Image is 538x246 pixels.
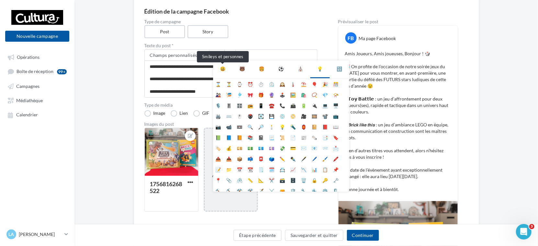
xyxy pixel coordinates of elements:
[16,112,38,118] span: Calendrier
[213,175,224,185] li: 📍
[256,132,267,143] li: 📓
[288,185,299,196] li: 🛡️
[309,89,320,100] li: 📿
[309,185,320,196] li: 🔩
[277,143,288,153] li: 💸
[4,80,71,92] a: Campagnes
[224,79,235,89] li: ⏳
[309,132,320,143] li: 🗞️
[288,89,299,100] li: 🖼️
[235,143,245,153] li: 💴
[193,110,210,117] label: GIF
[197,51,249,62] div: Smileys et personnes
[320,175,331,185] li: 🔑
[309,175,320,185] li: 🔒
[224,185,235,196] li: ⛏️
[338,19,458,24] div: Prévisualiser le post
[278,66,284,72] div: ⚽
[213,132,224,143] li: 📗
[235,132,245,143] li: 📙
[256,79,267,89] li: ⏱️
[259,66,264,72] div: 🍔
[245,153,256,164] li: 📫
[150,180,182,194] div: 1756816268522
[171,110,188,117] label: Lien
[213,153,224,164] li: 📤
[213,89,224,100] li: 🎎
[298,66,303,72] div: ⛪
[320,164,331,175] li: 📋
[256,89,267,100] li: 🎁
[277,175,288,185] li: 🗃️
[331,111,341,121] li: 📺
[9,231,14,238] span: La
[224,164,235,175] li: 📁
[320,89,331,100] li: 💎
[331,153,341,164] li: 🖍️
[144,8,468,14] div: Édition de la campagne Facebook
[309,153,320,164] li: 🖊️
[245,164,256,175] li: 📆
[213,100,224,111] li: 🎙️
[224,111,235,121] li: ⌨️
[331,164,341,175] li: 📌
[224,175,235,185] li: 📎
[16,83,40,89] span: Campagnes
[239,66,245,72] div: 🐻
[320,100,331,111] li: 💻
[331,132,341,143] li: 🔖
[299,100,309,111] li: 🔋
[299,143,309,153] li: ✉️
[224,121,235,132] li: 📹
[320,121,331,132] li: 📕
[299,89,309,100] li: 🛍️
[256,111,267,121] li: 💽
[331,185,341,196] li: 🗜️
[277,132,288,143] li: 📜
[235,164,245,175] li: 📅
[359,35,396,42] div: Ma page Facebook
[224,143,235,153] li: 💰
[309,111,320,121] li: 🎞️
[144,19,317,24] label: Type de campagne
[213,111,224,121] li: 🖨️
[245,121,256,132] li: 🔍
[256,121,267,132] li: 🔎
[5,31,69,42] button: Nouvelle campagne
[299,164,309,175] li: 📉
[267,185,277,196] li: ⚔️
[320,153,331,164] li: 🖌️
[150,52,197,58] span: Champs personnalisés
[347,230,379,241] button: Continuer
[267,132,277,143] li: 📃
[256,164,267,175] li: 🗒️
[288,121,299,132] li: 🔦
[4,109,71,120] a: Calendrier
[224,89,235,100] li: 🎏
[299,153,309,164] li: 🖋️
[331,100,341,111] li: 🖥️
[285,230,343,241] button: Sauvegarder et quitter
[331,121,341,132] li: 📖
[299,132,309,143] li: 📰
[144,122,317,126] div: Images du post
[309,164,320,175] li: 📊
[331,175,341,185] li: 🗝️
[331,89,341,100] li: 📯
[245,175,256,185] li: 📏
[317,66,323,72] div: 💡
[245,143,256,153] li: 💵
[213,185,224,196] li: 🔨
[288,164,299,175] li: 📈
[277,153,288,164] li: ✏️
[267,164,277,175] li: 🗓️
[245,89,256,100] li: 🎀
[288,100,299,111] li: 📠
[245,111,256,121] li: 🖲️
[345,50,451,193] p: Amis Joueurs, Amis joueuses, Bonjour ! 🎲 🎉 On profite de l’occasion de notre soirée jeux du [DATE...
[320,143,331,153] li: 📨
[299,111,309,121] li: 🎥
[331,143,341,153] li: 📩
[234,230,281,241] button: Étape précédente
[267,121,277,132] li: 🕯️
